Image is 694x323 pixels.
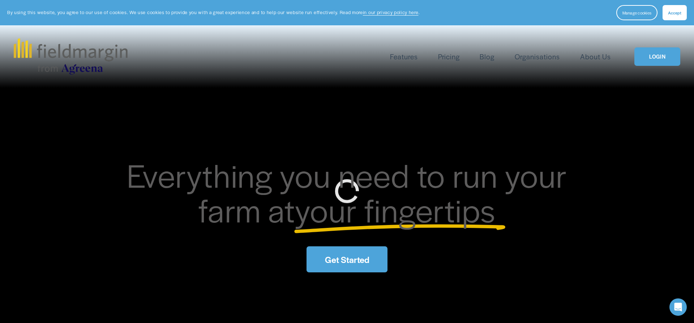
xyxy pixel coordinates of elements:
a: Get Started [307,246,387,272]
span: Accept [668,10,681,16]
span: Features [390,51,418,62]
p: By using this website, you agree to our use of cookies. We use cookies to provide you with a grea... [7,9,420,16]
button: Accept [663,5,687,20]
button: Manage cookies [616,5,657,20]
a: LOGIN [634,47,680,66]
a: About Us [580,51,611,63]
a: Pricing [438,51,460,63]
span: Everything you need to run your farm at [127,152,575,232]
div: Open Intercom Messenger [669,298,687,316]
img: fieldmargin.com [14,38,127,75]
a: folder dropdown [390,51,418,63]
span: Manage cookies [622,10,651,16]
a: Organisations [515,51,560,63]
a: in our privacy policy here [363,9,419,16]
span: your fingertips [295,187,496,232]
a: Blog [480,51,494,63]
